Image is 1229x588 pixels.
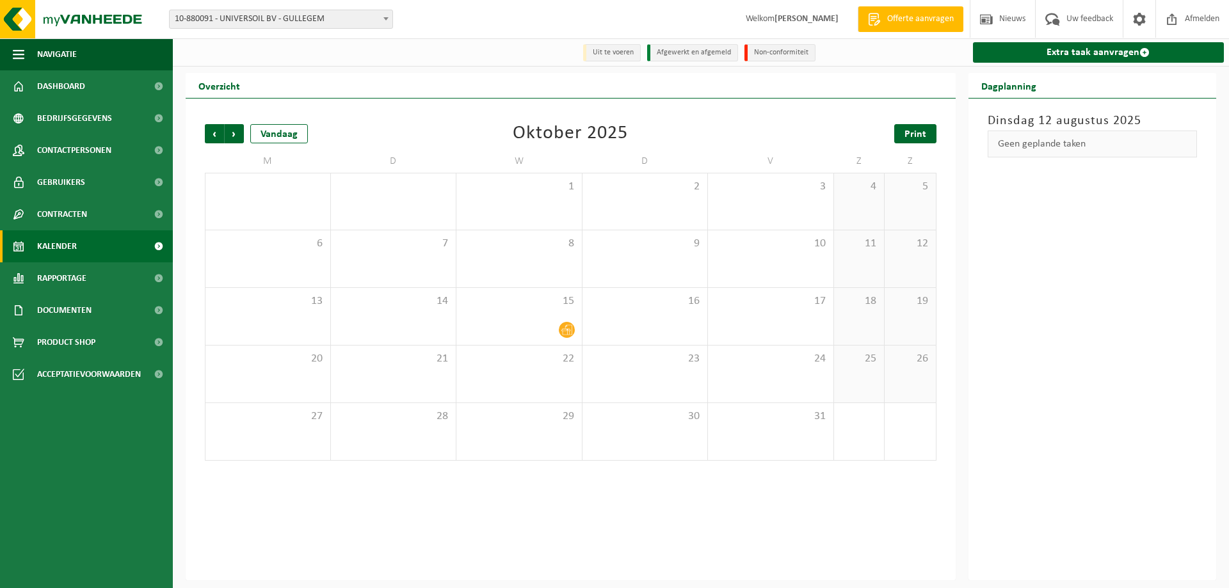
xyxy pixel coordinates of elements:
[589,180,702,194] span: 2
[714,352,827,366] span: 24
[463,237,575,251] span: 8
[714,237,827,251] span: 10
[513,124,628,143] div: Oktober 2025
[884,13,957,26] span: Offerte aanvragen
[463,294,575,308] span: 15
[37,326,95,358] span: Product Shop
[714,180,827,194] span: 3
[212,352,324,366] span: 20
[904,129,926,139] span: Print
[589,294,702,308] span: 16
[37,230,77,262] span: Kalender
[973,42,1225,63] a: Extra taak aanvragen
[885,150,936,173] td: Z
[891,352,929,366] span: 26
[37,198,87,230] span: Contracten
[250,124,308,143] div: Vandaag
[37,102,112,134] span: Bedrijfsgegevens
[891,294,929,308] span: 19
[589,237,702,251] span: 9
[337,237,450,251] span: 7
[456,150,582,173] td: W
[714,409,827,424] span: 31
[968,73,1049,98] h2: Dagplanning
[212,294,324,308] span: 13
[37,262,86,294] span: Rapportage
[840,294,878,308] span: 18
[331,150,457,173] td: D
[463,409,575,424] span: 29
[840,352,878,366] span: 25
[463,180,575,194] span: 1
[205,150,331,173] td: M
[212,237,324,251] span: 6
[988,131,1198,157] div: Geen geplande taken
[337,409,450,424] span: 28
[582,150,709,173] td: D
[708,150,834,173] td: V
[834,150,885,173] td: Z
[589,352,702,366] span: 23
[170,10,392,28] span: 10-880091 - UNIVERSOIL BV - GULLEGEM
[840,237,878,251] span: 11
[37,358,141,390] span: Acceptatievoorwaarden
[894,124,936,143] a: Print
[212,409,324,424] span: 27
[744,44,815,61] li: Non-conformiteit
[37,166,85,198] span: Gebruikers
[37,38,77,70] span: Navigatie
[647,44,738,61] li: Afgewerkt en afgemeld
[714,294,827,308] span: 17
[205,124,224,143] span: Vorige
[463,352,575,366] span: 22
[337,352,450,366] span: 21
[891,180,929,194] span: 5
[840,180,878,194] span: 4
[988,111,1198,131] h3: Dinsdag 12 augustus 2025
[583,44,641,61] li: Uit te voeren
[169,10,393,29] span: 10-880091 - UNIVERSOIL BV - GULLEGEM
[337,294,450,308] span: 14
[775,14,839,24] strong: [PERSON_NAME]
[589,409,702,424] span: 30
[891,237,929,251] span: 12
[37,70,85,102] span: Dashboard
[225,124,244,143] span: Volgende
[858,6,963,32] a: Offerte aanvragen
[186,73,253,98] h2: Overzicht
[37,294,92,326] span: Documenten
[37,134,111,166] span: Contactpersonen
